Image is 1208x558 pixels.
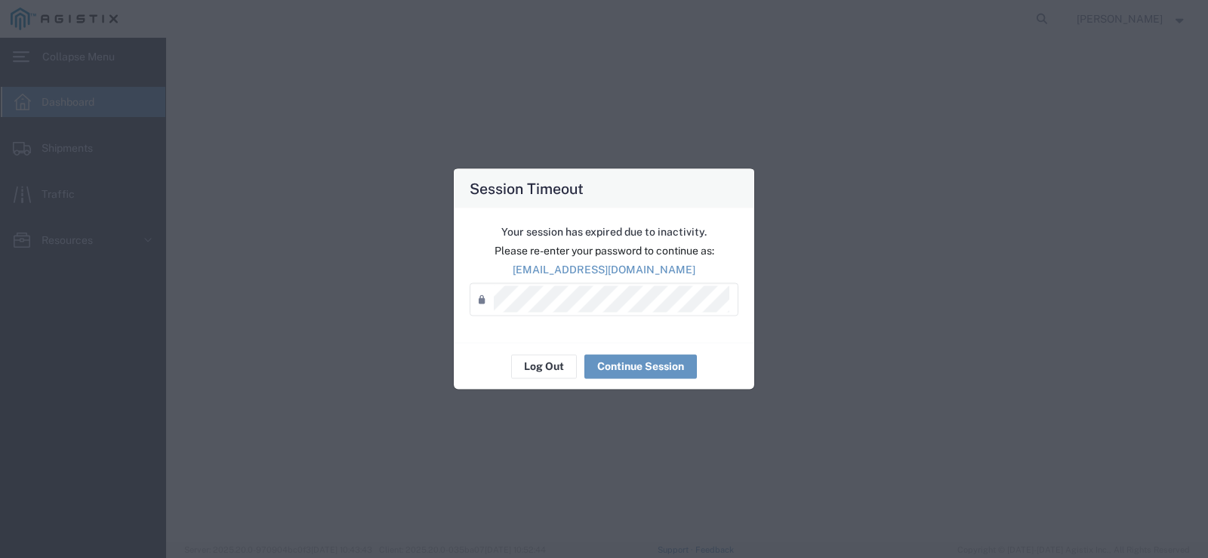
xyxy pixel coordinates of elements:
[470,261,738,277] p: [EMAIL_ADDRESS][DOMAIN_NAME]
[584,354,697,378] button: Continue Session
[470,177,584,199] h4: Session Timeout
[470,242,738,258] p: Please re-enter your password to continue as:
[470,224,738,239] p: Your session has expired due to inactivity.
[511,354,577,378] button: Log Out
